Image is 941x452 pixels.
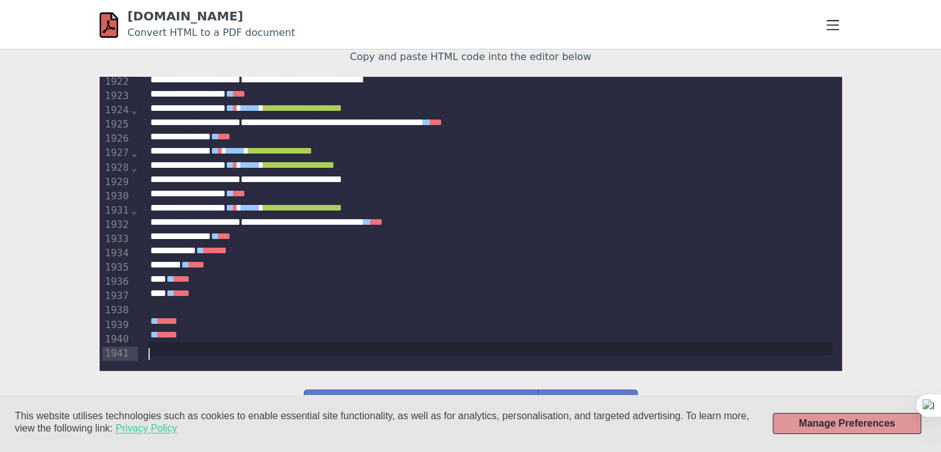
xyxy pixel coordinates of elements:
[304,389,539,428] button: Generate PDF
[102,232,131,246] div: 1933
[102,303,131,318] div: 1938
[773,413,921,434] button: Manage Preferences
[102,246,131,261] div: 1934
[102,118,131,132] div: 1925
[102,218,131,232] div: 1932
[102,146,131,160] div: 1927
[102,175,131,189] div: 1929
[102,332,131,347] div: 1940
[102,161,131,175] div: 1928
[15,411,749,433] span: This website utilises technologies such as cookies to enable essential site functionality, as wel...
[127,9,243,24] a: [DOMAIN_NAME]
[102,318,131,332] div: 1939
[102,289,131,303] div: 1937
[131,147,138,159] span: Fold line
[102,89,131,103] div: 1923
[131,204,138,216] span: Fold line
[116,422,178,435] a: Privacy Policy
[102,347,131,361] div: 1941
[102,204,131,218] div: 1931
[131,104,138,116] span: Fold line
[100,50,842,64] p: Copy and paste HTML code into the editor below
[102,275,131,289] div: 1936
[102,75,131,89] div: 1922
[100,11,118,39] img: html-pdf.net
[102,103,131,118] div: 1924
[102,132,131,146] div: 1926
[127,27,295,38] small: Convert HTML to a PDF document
[102,189,131,204] div: 1930
[102,261,131,275] div: 1935
[131,162,138,173] span: Fold line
